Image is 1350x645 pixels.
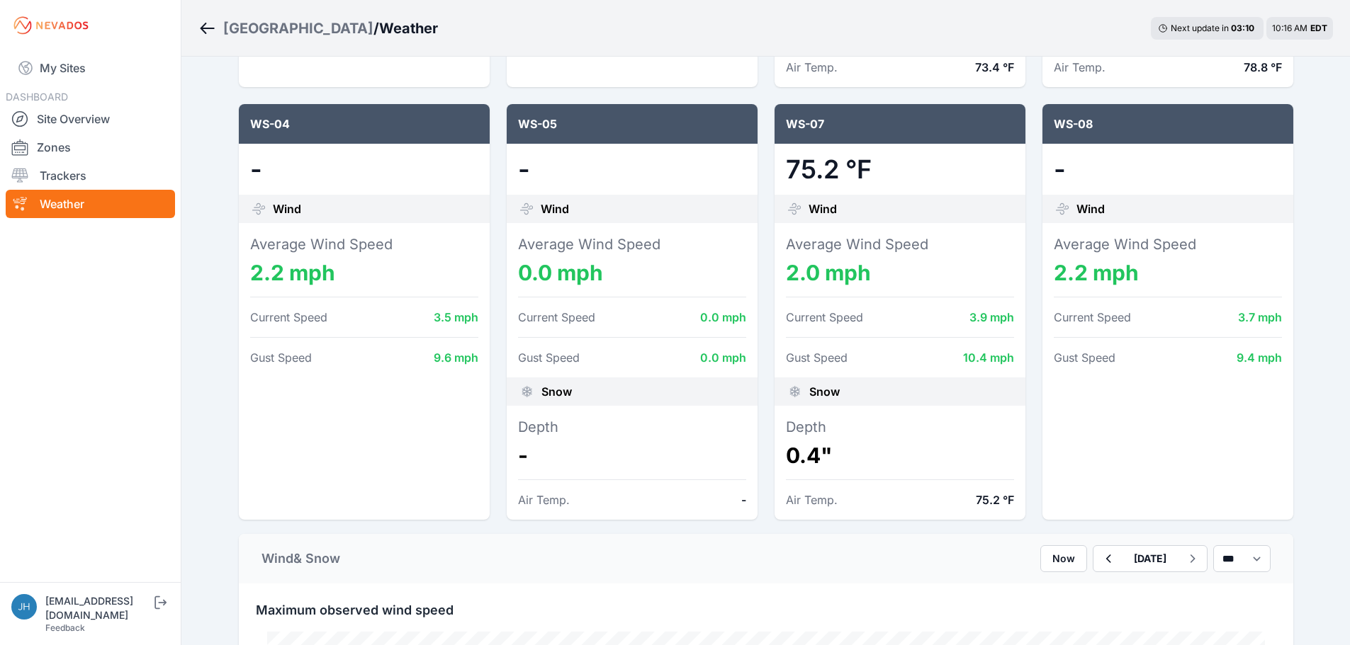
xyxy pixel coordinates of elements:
div: WS-04 [239,104,490,144]
dt: Average Wind Speed [1054,234,1282,254]
h3: Weather [379,18,438,38]
a: Trackers [6,161,175,190]
dd: 75.2 °F [786,155,1014,183]
span: Wind [541,200,569,217]
dt: Average Wind Speed [786,234,1014,254]
dd: 2.0 mph [786,260,1014,285]
dt: Air Temp. [1054,59,1106,76]
dt: Average Wind Speed [250,234,478,254]
dt: Air Temp. [786,491,838,508]
dt: Gust Speed [1054,349,1115,366]
a: Site Overview [6,105,175,133]
dd: 75.2 °F [976,491,1014,508]
div: WS-08 [1042,104,1293,144]
dd: 3.7 mph [1238,309,1282,326]
dd: - [741,491,746,508]
dd: 78.8 °F [1244,59,1282,76]
dt: Air Temp. [518,491,570,508]
dd: - [1054,155,1282,183]
a: My Sites [6,51,175,85]
dd: 0.0 mph [700,309,746,326]
span: / [373,18,379,38]
span: EDT [1310,23,1327,33]
dt: Average Wind Speed [518,234,746,254]
nav: Breadcrumb [198,10,438,47]
dd: - [518,443,746,468]
dt: Depth [786,417,1014,437]
dt: Current Speed [1054,309,1131,326]
div: WS-05 [507,104,758,144]
button: Now [1040,545,1087,572]
dt: Current Speed [786,309,863,326]
a: [GEOGRAPHIC_DATA] [223,18,373,38]
dd: 3.5 mph [434,309,478,326]
div: Maximum observed wind speed [239,583,1293,620]
img: jhaberkorn@invenergy.com [11,594,37,620]
div: WS-07 [775,104,1025,144]
span: Next update in [1171,23,1229,33]
button: [DATE] [1123,546,1178,571]
dd: 2.2 mph [1054,260,1282,285]
span: DASHBOARD [6,91,68,103]
div: 03 : 10 [1231,23,1256,34]
dd: 9.4 mph [1237,349,1282,366]
dd: 73.4 °F [975,59,1014,76]
dd: 0.0 mph [700,349,746,366]
dt: Current Speed [518,309,595,326]
dd: 9.6 mph [434,349,478,366]
img: Nevados [11,14,91,37]
span: Snow [541,383,572,400]
dt: Current Speed [250,309,327,326]
dt: Gust Speed [518,349,580,366]
span: Snow [809,383,840,400]
dd: 3.9 mph [969,309,1014,326]
span: Wind [809,200,837,217]
a: Weather [6,190,175,218]
dd: 0.0 mph [518,260,746,285]
span: Wind [273,200,301,217]
dd: - [518,155,746,183]
a: Feedback [45,622,85,633]
dd: 10.4 mph [963,349,1014,366]
dt: Air Temp. [786,59,838,76]
dd: 0.4" [786,443,1014,468]
div: [EMAIL_ADDRESS][DOMAIN_NAME] [45,594,152,622]
dd: 2.2 mph [250,260,478,285]
div: Wind & Snow [261,549,340,569]
span: Wind [1076,200,1105,217]
dt: Gust Speed [786,349,848,366]
span: 10:16 AM [1272,23,1307,33]
dd: - [250,155,478,183]
dt: Depth [518,417,746,437]
a: Zones [6,133,175,161]
dt: Gust Speed [250,349,312,366]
